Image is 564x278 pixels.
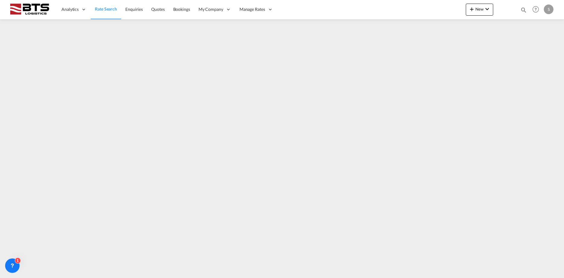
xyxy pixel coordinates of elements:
[173,7,190,12] span: Bookings
[544,5,553,14] div: S
[95,6,117,11] span: Rate Search
[468,5,475,13] md-icon: icon-plus 400-fg
[240,6,265,12] span: Manage Rates
[520,7,527,13] md-icon: icon-magnify
[9,3,50,16] img: cdcc71d0be7811ed9adfbf939d2aa0e8.png
[531,4,541,14] span: Help
[466,4,493,16] button: icon-plus 400-fgNewicon-chevron-down
[125,7,143,12] span: Enquiries
[199,6,223,12] span: My Company
[468,7,491,11] span: New
[484,5,491,13] md-icon: icon-chevron-down
[520,7,527,16] div: icon-magnify
[61,6,79,12] span: Analytics
[531,4,544,15] div: Help
[151,7,164,12] span: Quotes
